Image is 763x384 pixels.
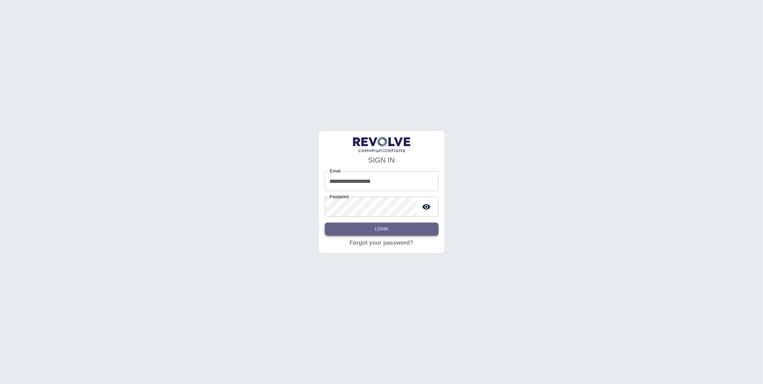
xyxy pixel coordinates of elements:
button: Login [325,223,439,236]
a: Forgot your password? [349,239,414,247]
label: Email [330,168,341,174]
label: Password [330,194,349,200]
h4: SIGN IN [325,155,439,165]
button: toggle password visibility [419,200,434,214]
img: LogoText [353,137,410,152]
